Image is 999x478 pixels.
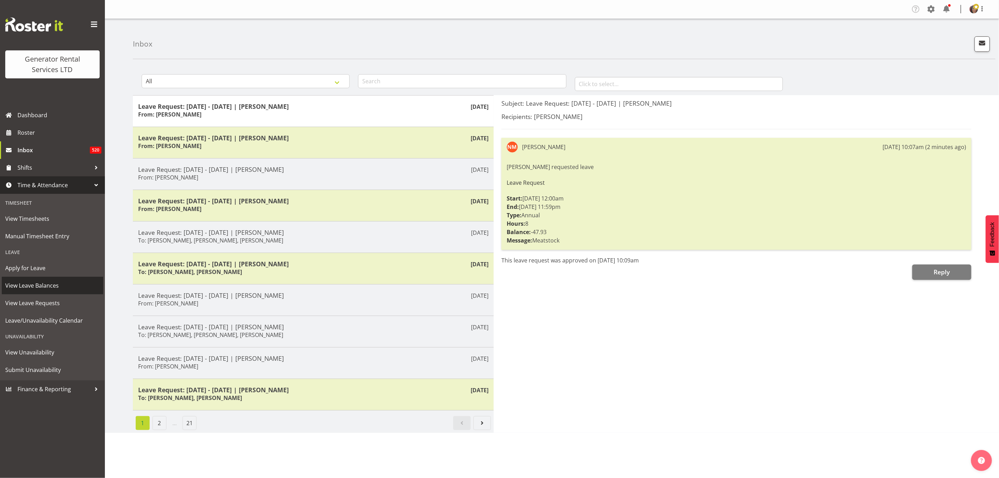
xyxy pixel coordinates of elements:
p: [DATE] [471,260,488,268]
strong: Message: [507,237,532,244]
span: View Unavailability [5,347,100,358]
h5: Leave Request: [DATE] - [DATE] | [PERSON_NAME] [138,197,488,205]
h6: From: [PERSON_NAME] [138,363,198,370]
h5: Leave Request: [DATE] - [DATE] | [PERSON_NAME] [138,291,488,299]
h4: Inbox [133,40,152,48]
a: Leave/Unavailability Calendar [2,312,103,329]
a: View Leave Requests [2,294,103,312]
p: [DATE] [471,197,488,205]
div: [DATE] 10:07am (2 minutes ago) [883,143,966,151]
span: View Timesheets [5,213,100,224]
h5: Leave Request: [DATE] - [DATE] | [PERSON_NAME] [138,260,488,268]
strong: Balance: [507,228,531,236]
h5: Subject: Leave Request: [DATE] - [DATE] | [PERSON_NAME] [501,99,971,107]
a: Next page [473,416,491,430]
p: [DATE] [471,354,488,363]
h6: To: [PERSON_NAME], [PERSON_NAME], [PERSON_NAME] [138,237,283,244]
span: 520 [90,147,101,154]
input: Search [358,74,566,88]
p: [DATE] [471,134,488,142]
div: [PERSON_NAME] requested leave [DATE] 12:00am [DATE] 11:59pm Annual 8 -47.93 Meatstock [507,161,966,246]
span: Reply [934,268,950,276]
h6: To: [PERSON_NAME], [PERSON_NAME] [138,394,242,401]
a: Page 2. [152,416,166,430]
strong: End: [507,203,519,211]
h6: From: [PERSON_NAME] [138,111,201,118]
input: Click to select... [575,77,783,91]
a: Page 21. [183,416,197,430]
strong: Type: [507,211,521,219]
h5: Recipients: [PERSON_NAME] [501,113,971,120]
span: Dashboard [17,110,101,120]
span: Finance & Reporting [17,384,91,394]
h5: Leave Request: [DATE] - [DATE] | [PERSON_NAME] [138,354,488,362]
span: Apply for Leave [5,263,100,273]
p: [DATE] [471,103,488,111]
h6: From: [PERSON_NAME] [138,142,201,149]
h6: To: [PERSON_NAME], [PERSON_NAME], [PERSON_NAME] [138,331,283,338]
span: This leave request was approved on [DATE] 10:09am [501,256,639,264]
span: Time & Attendance [17,180,91,190]
h6: To: [PERSON_NAME], [PERSON_NAME] [138,268,242,275]
h5: Leave Request: [DATE] - [DATE] | [PERSON_NAME] [138,323,488,331]
span: Shifts [17,162,91,173]
img: katherine-lothianc04ae7ec56208e078627d80ad3866cf0.png [970,5,978,13]
div: Timesheet [2,196,103,210]
p: [DATE] [471,166,488,174]
a: Previous page [453,416,471,430]
a: View Timesheets [2,210,103,227]
div: Leave [2,245,103,259]
span: Submit Unavailability [5,365,100,375]
button: Reply [912,265,971,280]
img: Rosterit website logo [5,17,63,31]
span: Inbox [17,145,90,155]
strong: Start: [507,195,522,202]
a: View Leave Balances [2,277,103,294]
h5: Leave Request: [DATE] - [DATE] | [PERSON_NAME] [138,166,488,173]
strong: Hours: [507,220,525,227]
h6: From: [PERSON_NAME] [138,174,198,181]
button: Feedback - Show survey [986,215,999,263]
h6: Leave Request [507,180,966,186]
span: Roster [17,127,101,138]
p: [DATE] [471,229,488,237]
a: Submit Unavailability [2,361,103,379]
h5: Leave Request: [DATE] - [DATE] | [PERSON_NAME] [138,386,488,394]
img: nathan-maxwell11248.jpg [507,141,518,153]
a: Apply for Leave [2,259,103,277]
p: [DATE] [471,323,488,331]
span: View Leave Requests [5,298,100,308]
img: help-xxl-2.png [978,457,985,464]
a: Manual Timesheet Entry [2,227,103,245]
span: Leave/Unavailability Calendar [5,315,100,326]
span: Feedback [989,222,996,247]
p: [DATE] [471,291,488,300]
div: [PERSON_NAME] [522,143,565,151]
h5: Leave Request: [DATE] - [DATE] | [PERSON_NAME] [138,229,488,236]
h5: Leave Request: [DATE] - [DATE] | [PERSON_NAME] [138,134,488,142]
p: [DATE] [471,386,488,394]
div: Unavailability [2,329,103,344]
span: Manual Timesheet Entry [5,231,100,241]
span: View Leave Balances [5,280,100,291]
div: Generator Rental Services LTD [12,54,93,75]
h6: From: [PERSON_NAME] [138,205,201,212]
a: View Unavailability [2,344,103,361]
h5: Leave Request: [DATE] - [DATE] | [PERSON_NAME] [138,103,488,110]
h6: From: [PERSON_NAME] [138,300,198,307]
